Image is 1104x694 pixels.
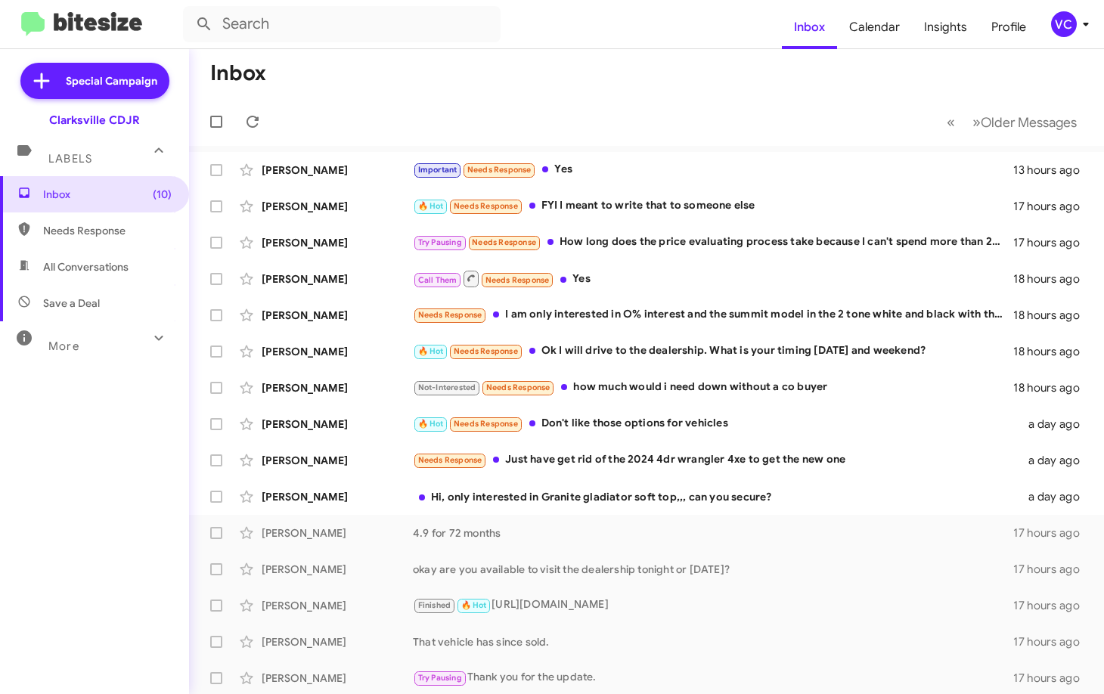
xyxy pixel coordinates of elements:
div: 17 hours ago [1013,598,1092,613]
div: 17 hours ago [1013,562,1092,577]
span: All Conversations [43,259,129,274]
div: okay are you available to visit the dealership tonight or [DATE]? [413,562,1013,577]
h1: Inbox [210,61,266,85]
span: Needs Response [454,201,518,211]
input: Search [183,6,501,42]
span: Try Pausing [418,237,462,247]
span: Labels [48,152,92,166]
span: Needs Response [43,223,172,238]
span: Older Messages [981,114,1077,131]
div: FYI I meant to write that to someone else [413,197,1013,215]
nav: Page navigation example [938,107,1086,138]
div: [PERSON_NAME] [262,380,413,395]
span: » [972,113,981,132]
a: Profile [979,5,1038,49]
div: [PERSON_NAME] [262,199,413,214]
div: [PERSON_NAME] [262,308,413,323]
div: Thank you for the update. [413,669,1013,686]
span: Needs Response [418,310,482,320]
div: a day ago [1026,453,1092,468]
div: [PERSON_NAME] [262,453,413,468]
span: Save a Deal [43,296,100,311]
span: « [947,113,955,132]
span: Needs Response [467,165,532,175]
button: Next [963,107,1086,138]
div: 4.9 for 72 months [413,525,1013,541]
div: How long does the price evaluating process take because I can't spend more than 20 minutes? [413,234,1013,251]
div: [PERSON_NAME] [262,671,413,686]
div: 18 hours ago [1013,308,1092,323]
div: [PERSON_NAME] [262,163,413,178]
div: 18 hours ago [1013,344,1092,359]
span: 🔥 Hot [418,201,444,211]
span: Special Campaign [66,73,157,88]
div: 17 hours ago [1013,199,1092,214]
div: Just have get rid of the 2024 4dr wrangler 4xe to get the new one [413,451,1026,469]
span: More [48,339,79,353]
div: [PERSON_NAME] [262,417,413,432]
div: Yes [413,269,1013,288]
div: Ok I will drive to the dealership. What is your timing [DATE] and weekend? [413,342,1013,360]
div: 13 hours ago [1013,163,1092,178]
div: a day ago [1026,489,1092,504]
div: 18 hours ago [1013,380,1092,395]
div: That vehicle has since sold. [413,634,1013,649]
button: Previous [938,107,964,138]
span: Needs Response [472,237,536,247]
span: Needs Response [485,275,550,285]
span: Inbox [43,187,172,202]
div: [URL][DOMAIN_NAME] [413,596,1013,614]
span: (10) [153,187,172,202]
span: 🔥 Hot [418,419,444,429]
div: VC [1051,11,1077,37]
div: [PERSON_NAME] [262,598,413,613]
a: Insights [912,5,979,49]
div: 17 hours ago [1013,634,1092,649]
div: [PERSON_NAME] [262,489,413,504]
button: VC [1038,11,1087,37]
span: Not-Interested [418,383,476,392]
div: 17 hours ago [1013,235,1092,250]
div: Yes [413,161,1013,178]
div: [PERSON_NAME] [262,235,413,250]
div: Don't like those options for vehicles [413,415,1026,432]
div: Clarksville CDJR [49,113,140,128]
span: Try Pausing [418,673,462,683]
span: Needs Response [454,419,518,429]
div: [PERSON_NAME] [262,634,413,649]
span: Needs Response [486,383,550,392]
span: Important [418,165,457,175]
div: [PERSON_NAME] [262,562,413,577]
span: 🔥 Hot [418,346,444,356]
span: 🔥 Hot [461,600,487,610]
div: how much would i need down without a co buyer [413,379,1013,396]
div: I am only interested in O% interest and the summit model in the 2 tone white and black with the t... [413,306,1013,324]
div: 17 hours ago [1013,525,1092,541]
span: Call Them [418,275,457,285]
div: [PERSON_NAME] [262,344,413,359]
span: Needs Response [454,346,518,356]
a: Special Campaign [20,63,169,99]
div: 17 hours ago [1013,671,1092,686]
a: Calendar [837,5,912,49]
div: a day ago [1026,417,1092,432]
span: Needs Response [418,455,482,465]
div: [PERSON_NAME] [262,525,413,541]
div: [PERSON_NAME] [262,271,413,287]
div: Hi, only interested in Granite gladiator soft top,,, can you secure? [413,489,1026,504]
div: 18 hours ago [1013,271,1092,287]
a: Inbox [782,5,837,49]
span: Finished [418,600,451,610]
